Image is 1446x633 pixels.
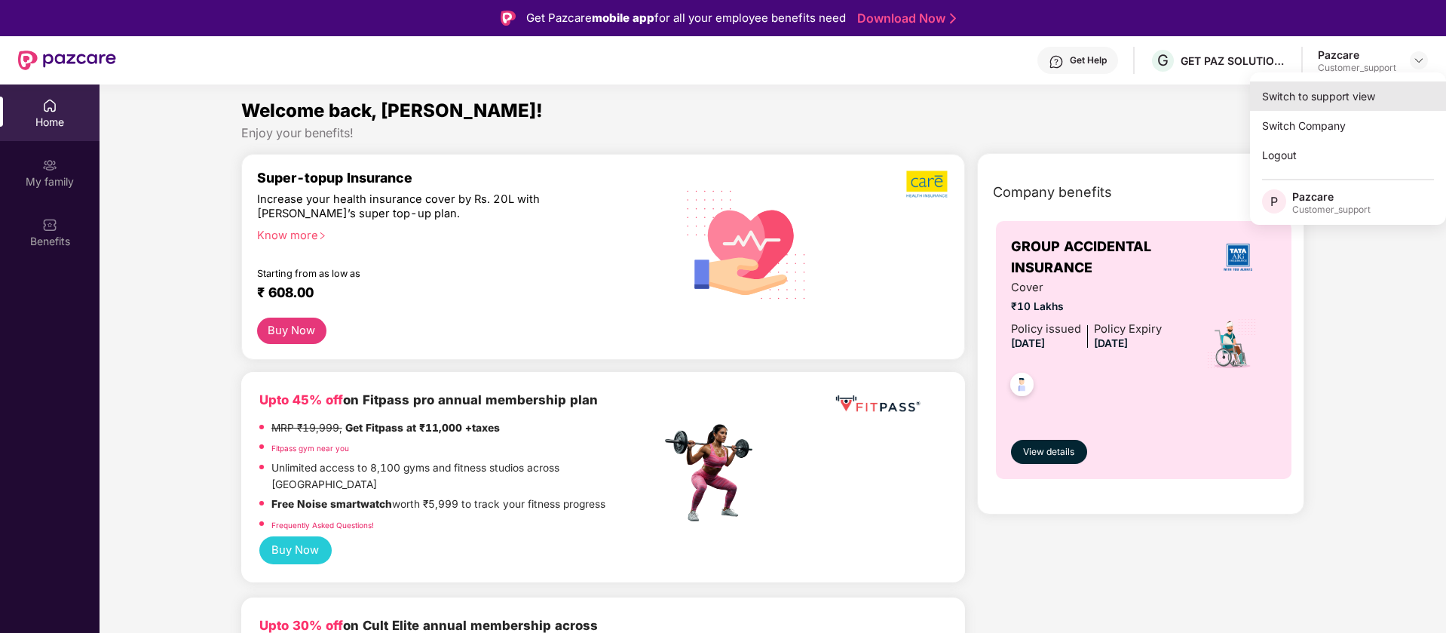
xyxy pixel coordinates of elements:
[1011,236,1199,279] span: GROUP ACCIDENTAL INSURANCE
[1218,237,1258,278] img: insurerLogo
[259,536,332,564] button: Buy Now
[241,100,543,121] span: Welcome back, [PERSON_NAME]!
[1318,48,1396,62] div: Pazcare
[1157,51,1169,69] span: G
[257,192,596,222] div: Increase your health insurance cover by Rs. 20L with [PERSON_NAME]’s super top-up plan.
[345,422,500,434] strong: Get Fitpass at ₹11,000 +taxes
[1094,321,1162,338] div: Policy Expiry
[1049,54,1064,69] img: svg+xml;base64,PHN2ZyBpZD0iSGVscC0zMngzMiIgeG1sbnM9Imh0dHA6Ly93d3cudzMub3JnLzIwMDAvc3ZnIiB3aWR0aD...
[1070,54,1107,66] div: Get Help
[906,170,949,198] img: b5dec4f62d2307b9de63beb79f102df3.png
[1250,81,1446,111] div: Switch to support view
[42,217,57,232] img: svg+xml;base64,PHN2ZyBpZD0iQmVuZWZpdHMiIHhtbG5zPSJodHRwOi8vd3d3LnczLm9yZy8yMDAwL3N2ZyIgd2lkdGg9Ij...
[257,268,597,278] div: Starting from as low as
[257,229,652,239] div: Know more
[660,420,766,526] img: fpp.png
[1270,192,1278,210] span: P
[271,498,392,510] strong: Free Noise smartwatch
[1318,62,1396,74] div: Customer_support
[259,392,598,407] b: on Fitpass pro annual membership plan
[1023,445,1074,459] span: View details
[501,11,516,26] img: Logo
[1206,318,1258,370] img: icon
[857,11,951,26] a: Download Now
[1003,368,1040,405] img: svg+xml;base64,PHN2ZyB4bWxucz0iaHR0cDovL3d3dy53My5vcmcvMjAwMC9zdmciIHdpZHRoPSI0OC45NDMiIGhlaWdodD...
[1011,337,1045,349] span: [DATE]
[257,318,326,344] button: Buy Now
[1292,204,1371,216] div: Customer_support
[1011,321,1081,338] div: Policy issued
[271,444,349,453] a: Fitpass gym near you
[1250,111,1446,140] div: Switch Company
[271,521,374,530] a: Frequently Asked Questions!
[1250,140,1446,170] div: Logout
[271,460,660,493] p: Unlimited access to 8,100 gyms and fitness studios across [GEOGRAPHIC_DATA]
[42,98,57,113] img: svg+xml;base64,PHN2ZyBpZD0iSG9tZSIgeG1sbnM9Imh0dHA6Ly93d3cudzMub3JnLzIwMDAvc3ZnIiB3aWR0aD0iMjAiIG...
[259,618,343,633] b: Upto 30% off
[1094,337,1128,349] span: [DATE]
[259,392,343,407] b: Upto 45% off
[18,51,116,70] img: New Pazcare Logo
[42,158,57,173] img: svg+xml;base64,PHN2ZyB3aWR0aD0iMjAiIGhlaWdodD0iMjAiIHZpZXdCb3g9IjAgMCAyMCAyMCIgZmlsbD0ibm9uZSIgeG...
[1413,54,1425,66] img: svg+xml;base64,PHN2ZyBpZD0iRHJvcGRvd24tMzJ4MzIiIHhtbG5zPSJodHRwOi8vd3d3LnczLm9yZy8yMDAwL3N2ZyIgd2...
[318,232,326,240] span: right
[1011,440,1087,464] button: View details
[526,9,846,27] div: Get Pazcare for all your employee benefits need
[1181,54,1286,68] div: GET PAZ SOLUTIONS PRIVATE LIMTED
[271,422,342,434] del: MRP ₹19,999,
[1292,189,1371,204] div: Pazcare
[675,171,819,317] img: svg+xml;base64,PHN2ZyB4bWxucz0iaHR0cDovL3d3dy53My5vcmcvMjAwMC9zdmciIHhtbG5zOnhsaW5rPSJodHRwOi8vd3...
[592,11,654,25] strong: mobile app
[257,170,661,186] div: Super-topup Insurance
[950,11,956,26] img: Stroke
[993,182,1112,203] span: Company benefits
[257,284,646,303] div: ₹ 608.00
[271,496,605,513] p: worth ₹5,999 to track your fitness progress
[1011,299,1162,315] span: ₹10 Lakhs
[832,390,923,418] img: fppp.png
[241,125,1305,141] div: Enjoy your benefits!
[1011,279,1162,297] span: Cover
